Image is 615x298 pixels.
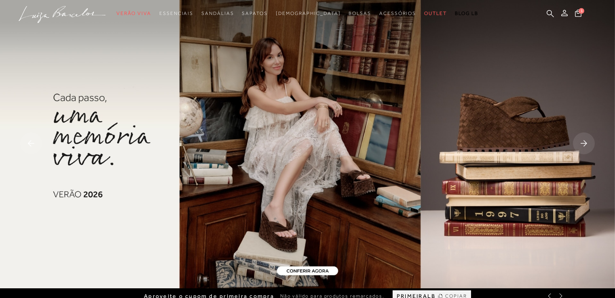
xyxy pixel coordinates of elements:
[116,10,151,16] span: Verão Viva
[379,10,416,16] span: Acessórios
[424,10,447,16] span: Outlet
[242,10,267,16] span: Sapatos
[579,8,584,14] span: 1
[379,6,416,21] a: noSubCategoriesText
[276,6,341,21] a: noSubCategoriesText
[349,6,371,21] a: noSubCategoriesText
[424,6,447,21] a: noSubCategoriesText
[455,10,478,16] span: BLOG LB
[455,6,478,21] a: BLOG LB
[349,10,371,16] span: Bolsas
[201,10,234,16] span: Sandálias
[242,6,267,21] a: noSubCategoriesText
[276,10,341,16] span: [DEMOGRAPHIC_DATA]
[159,10,193,16] span: Essenciais
[159,6,193,21] a: noSubCategoriesText
[116,6,151,21] a: noSubCategoriesText
[201,6,234,21] a: noSubCategoriesText
[573,9,584,20] button: 1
